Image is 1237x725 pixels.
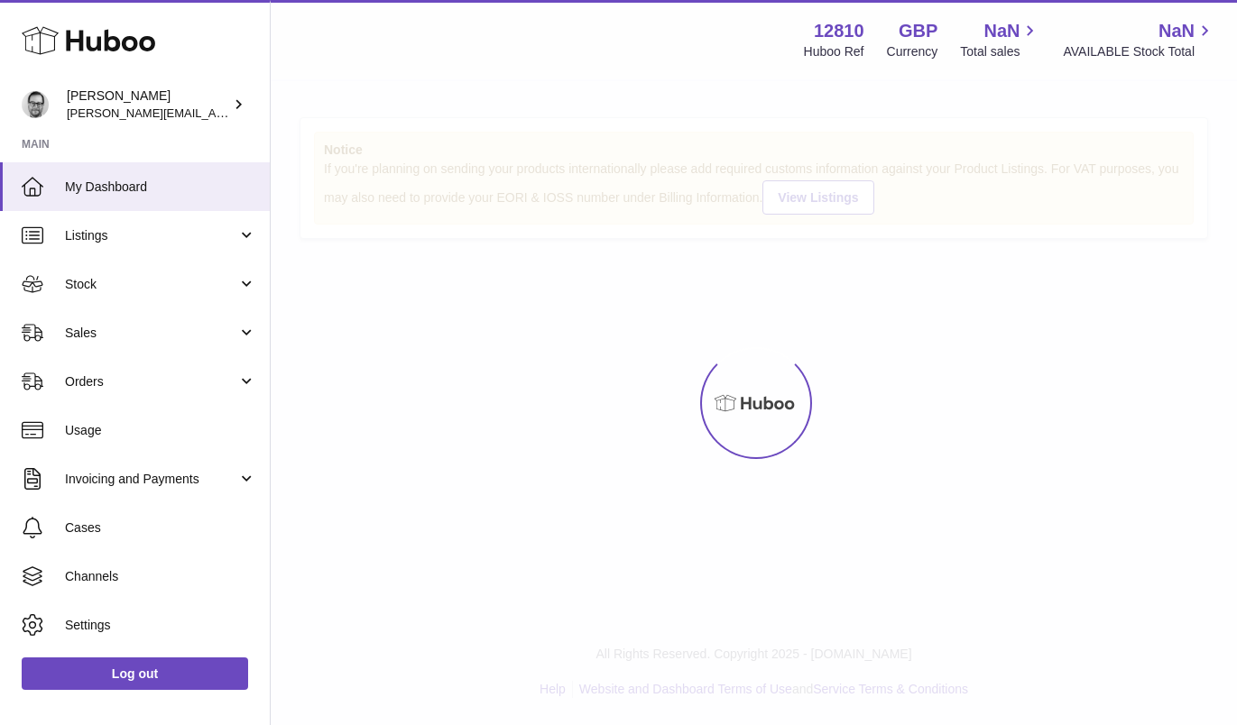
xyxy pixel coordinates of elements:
span: Sales [65,325,237,342]
span: Invoicing and Payments [65,471,237,488]
span: AVAILABLE Stock Total [1063,43,1215,60]
a: NaN Total sales [960,19,1040,60]
span: Settings [65,617,256,634]
a: Log out [22,657,248,690]
span: [PERSON_NAME][EMAIL_ADDRESS][DOMAIN_NAME] [67,106,362,120]
span: NaN [1159,19,1195,43]
div: Huboo Ref [804,43,864,60]
span: Cases [65,519,256,537]
span: Orders [65,373,237,390]
span: Listings [65,227,237,244]
div: Currency [887,43,938,60]
span: Total sales [960,43,1040,60]
span: Usage [65,422,256,439]
strong: GBP [899,19,937,43]
a: NaN AVAILABLE Stock Total [1063,19,1215,60]
span: My Dashboard [65,179,256,196]
span: Stock [65,276,237,293]
span: Channels [65,568,256,585]
img: alex@digidistiller.com [22,91,49,118]
span: NaN [983,19,1020,43]
div: [PERSON_NAME] [67,87,229,122]
strong: 12810 [814,19,864,43]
